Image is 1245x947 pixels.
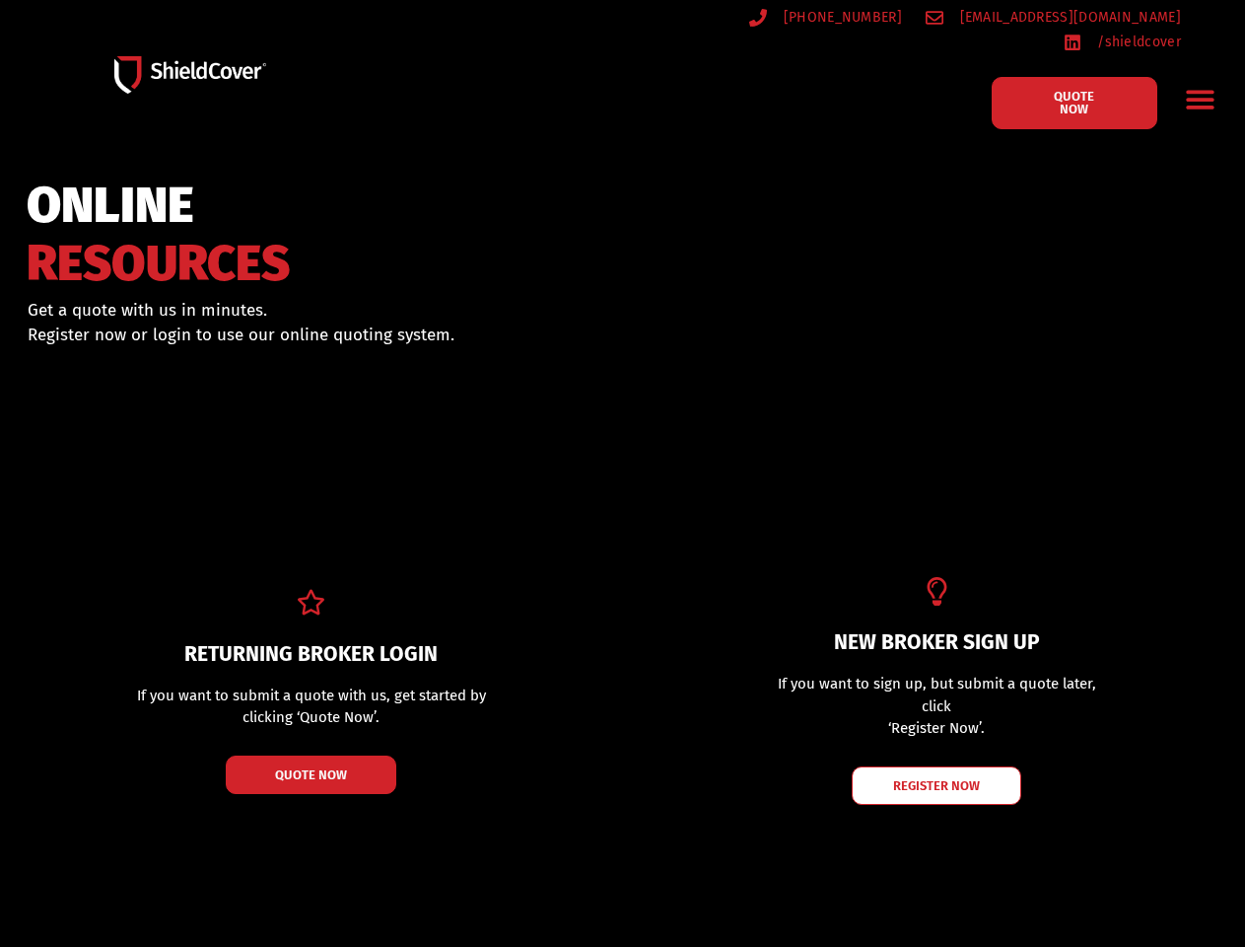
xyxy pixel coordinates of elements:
[852,766,1021,805] a: REGISTER NOW
[779,5,902,30] span: [PHONE_NUMBER]
[1039,90,1110,115] span: QUOTE NOW
[762,673,1113,740] p: If you want to sign up, but submit a quote later, click ‘Register Now’.
[749,5,902,30] a: [PHONE_NUMBER]
[1092,30,1181,54] span: /shieldcover
[27,185,290,226] span: ONLINE
[94,644,529,665] h2: RETURNING BROKER LOGIN
[926,5,1181,30] a: [EMAIL_ADDRESS][DOMAIN_NAME]
[834,629,1040,655] a: NEW BROKER SIGN UP​
[226,756,396,794] a: QUOTE NOW
[992,77,1157,129] a: QUOTE NOW
[133,685,490,729] p: If you want to submit a quote with us, get started by clicking ‘Quote Now’.
[1177,76,1223,122] div: Menu Toggle
[28,298,600,348] p: Get a quote with us in minutes. Register now or login to use our online quoting system.
[275,768,347,781] span: QUOTE NOW
[955,5,1181,30] span: [EMAIL_ADDRESS][DOMAIN_NAME]
[1064,30,1181,54] a: /shieldcover
[114,56,266,94] img: Shield-Cover-Underwriting-Australia-logo-full
[893,779,980,792] span: REGISTER NOW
